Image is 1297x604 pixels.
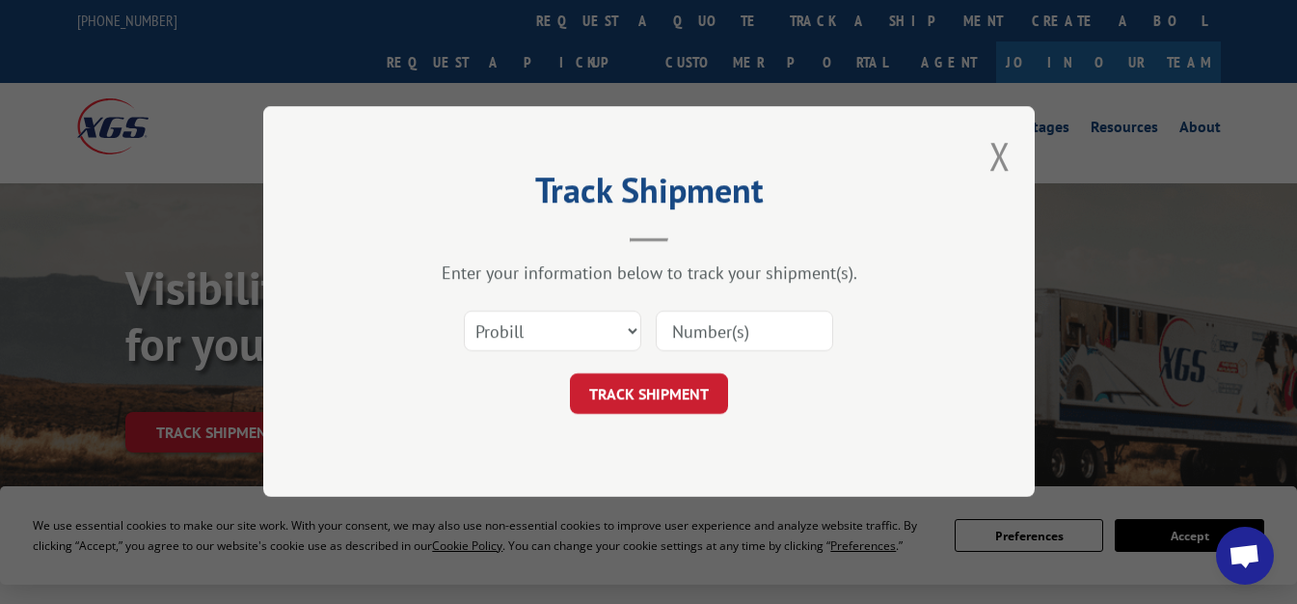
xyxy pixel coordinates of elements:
[656,312,833,352] input: Number(s)
[1216,527,1274,585] div: Open chat
[989,130,1011,181] button: Close modal
[360,262,938,285] div: Enter your information below to track your shipment(s).
[360,177,938,213] h2: Track Shipment
[570,374,728,415] button: TRACK SHIPMENT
